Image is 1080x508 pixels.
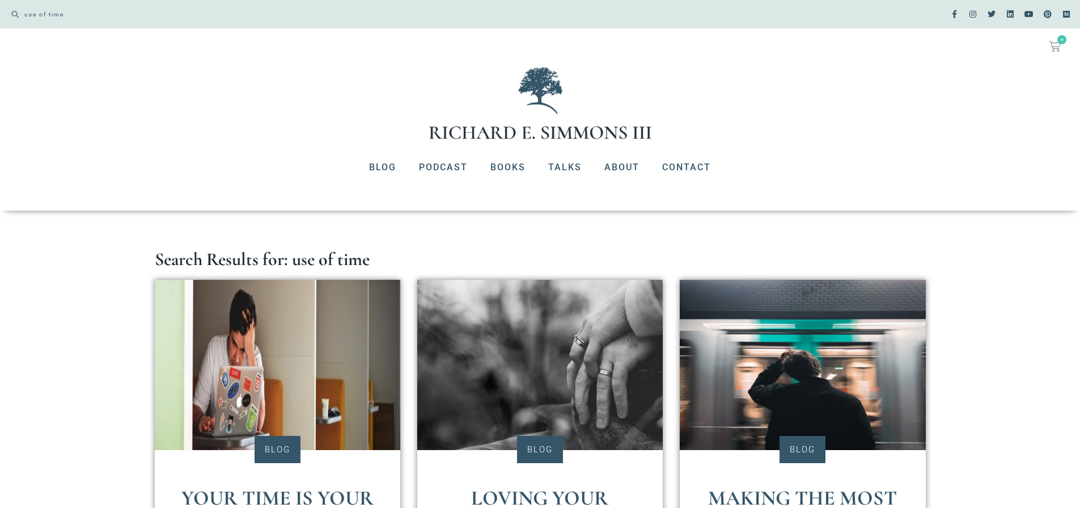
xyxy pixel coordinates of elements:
a: About [593,153,651,182]
a: Blog [358,153,408,182]
a: 0 [1036,34,1074,59]
a: Contact [651,153,722,182]
a: Books [479,153,537,182]
a: Podcast [408,153,479,182]
h1: Search Results for: use of time [155,250,926,268]
span: 0 [1057,35,1066,44]
a: Talks [537,153,593,182]
input: SEARCH [19,6,535,23]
